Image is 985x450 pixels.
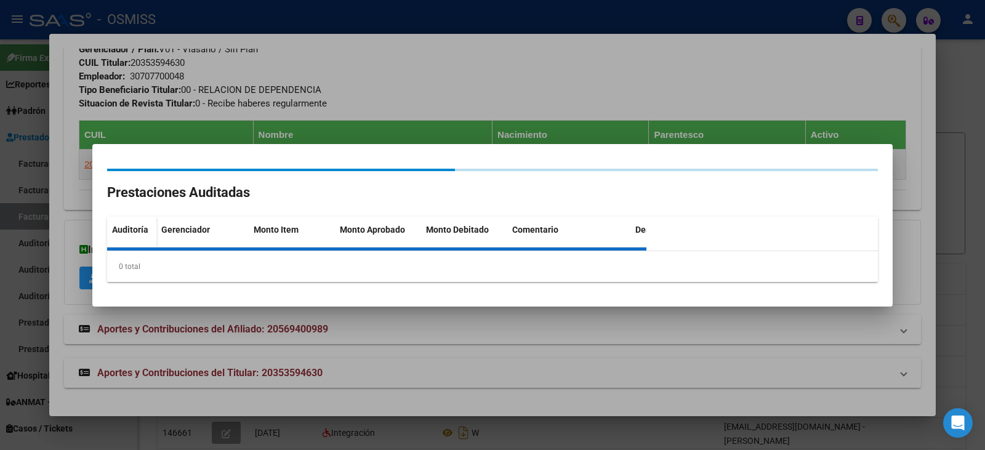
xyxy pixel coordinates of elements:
[426,225,489,235] span: Monto Debitado
[254,225,299,235] span: Monto Item
[156,217,249,268] datatable-header-cell: Gerenciador
[335,217,421,268] datatable-header-cell: Monto Aprobado
[512,225,558,235] span: Comentario
[112,225,148,235] span: Auditoría
[107,217,156,268] datatable-header-cell: Auditoría
[421,217,507,268] datatable-header-cell: Monto Debitado
[635,225,681,235] span: Descripción
[507,217,630,268] datatable-header-cell: Comentario
[249,217,335,268] datatable-header-cell: Monto Item
[340,225,405,235] span: Monto Aprobado
[107,181,878,204] h2: Prestaciones Auditadas
[943,408,973,438] div: Open Intercom Messenger
[630,217,754,268] datatable-header-cell: Descripción
[107,251,878,282] div: 0 total
[161,225,210,235] span: Gerenciador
